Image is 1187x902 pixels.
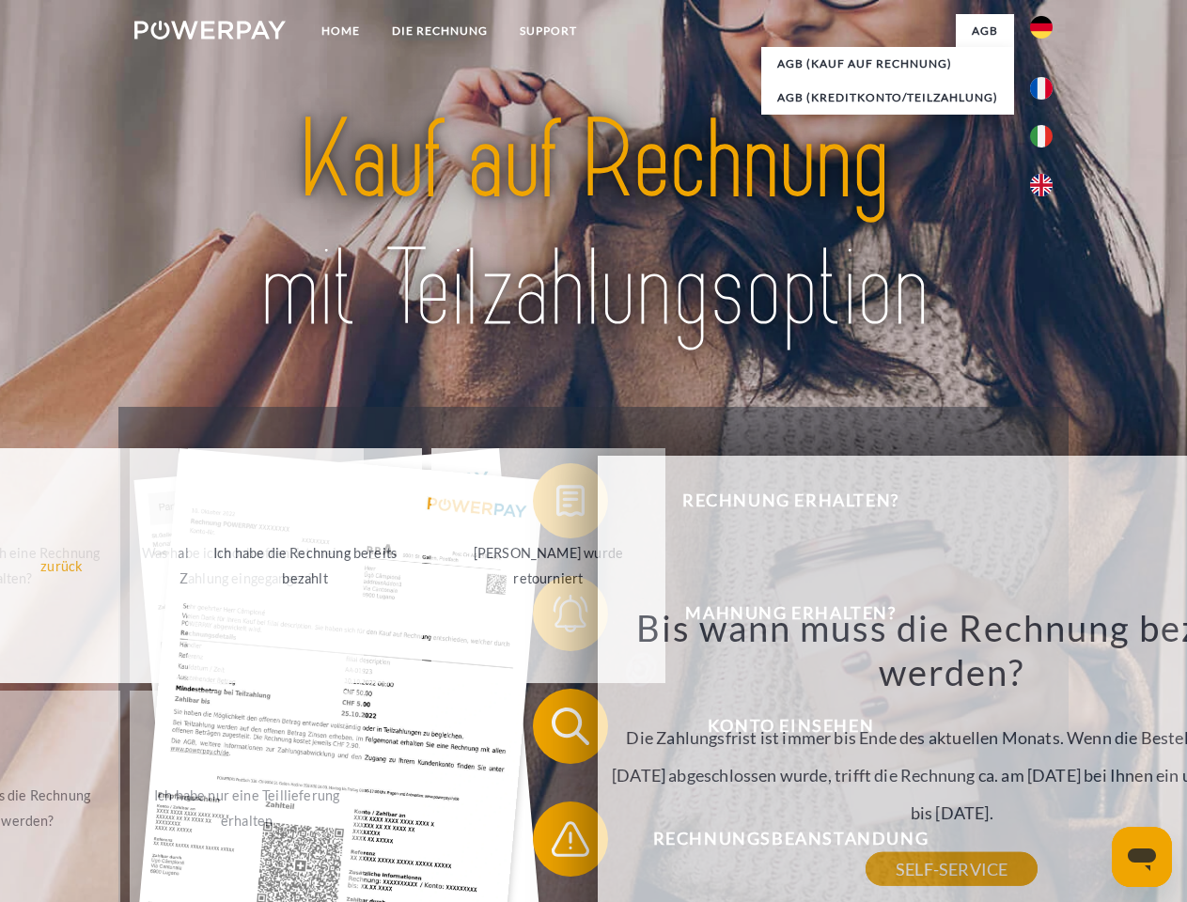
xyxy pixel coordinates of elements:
img: title-powerpay_de.svg [180,90,1007,360]
div: [PERSON_NAME] wurde retourniert [443,540,654,591]
img: fr [1030,77,1053,100]
a: SUPPORT [504,14,593,48]
img: qb_warning.svg [547,816,594,863]
a: AGB (Kreditkonto/Teilzahlung) [761,81,1014,115]
a: agb [956,14,1014,48]
button: Rechnungsbeanstandung [533,801,1022,877]
a: DIE RECHNUNG [376,14,504,48]
div: Ich habe nur eine Teillieferung erhalten [141,783,352,833]
a: SELF-SERVICE [866,852,1038,886]
a: AGB (Kauf auf Rechnung) [761,47,1014,81]
div: Ich habe die Rechnung bereits bezahlt [199,540,411,591]
img: en [1030,174,1053,196]
img: qb_search.svg [547,703,594,750]
img: de [1030,16,1053,39]
iframe: Schaltfläche zum Öffnen des Messaging-Fensters [1112,827,1172,887]
a: Home [305,14,376,48]
img: it [1030,125,1053,148]
button: Konto einsehen [533,689,1022,764]
img: logo-powerpay-white.svg [134,21,286,39]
